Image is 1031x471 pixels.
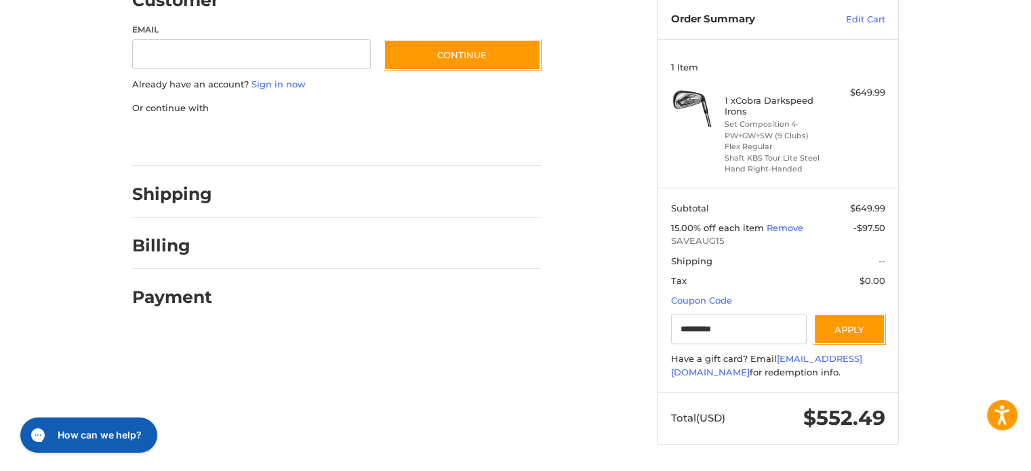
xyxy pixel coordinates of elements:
h2: Payment [132,287,212,308]
span: 15.00% off each item [671,222,767,233]
span: -- [878,255,885,266]
span: Tax [671,275,687,286]
iframe: PayPal-paylater [243,128,344,152]
span: -$97.50 [853,222,885,233]
h3: Order Summary [671,13,817,26]
li: Flex Regular [725,141,828,152]
a: Remove [767,222,803,233]
span: Subtotal [671,203,709,213]
a: Coupon Code [671,295,732,306]
h2: Shipping [132,184,212,205]
p: Already have an account? [132,78,541,91]
a: [EMAIL_ADDRESS][DOMAIN_NAME] [671,353,862,377]
iframe: PayPal-venmo [358,128,460,152]
span: Shipping [671,255,712,266]
li: Shaft KBS Tour Lite Steel [725,152,828,164]
h3: 1 Item [671,62,885,73]
input: Gift Certificate or Coupon Code [671,314,807,344]
div: Have a gift card? Email for redemption info. [671,352,885,379]
label: Email [132,24,371,36]
li: Hand Right-Handed [725,163,828,175]
span: $552.49 [803,405,885,430]
span: SAVEAUG15 [671,234,885,248]
div: $649.99 [832,86,885,100]
iframe: Gorgias live chat messenger [14,413,161,457]
iframe: PayPal-paypal [128,128,230,152]
button: Apply [813,314,885,344]
span: Total (USD) [671,411,725,424]
a: Edit Cart [817,13,885,26]
p: Or continue with [132,102,541,115]
span: $649.99 [850,203,885,213]
iframe: Google Customer Reviews [919,434,1031,471]
span: $0.00 [860,275,885,286]
h2: Billing [132,235,211,256]
button: Continue [384,39,541,70]
a: Sign in now [251,79,306,89]
h4: 1 x Cobra Darkspeed Irons [725,95,828,117]
li: Set Composition 4-PW+GW+SW (9 Clubs) [725,119,828,141]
